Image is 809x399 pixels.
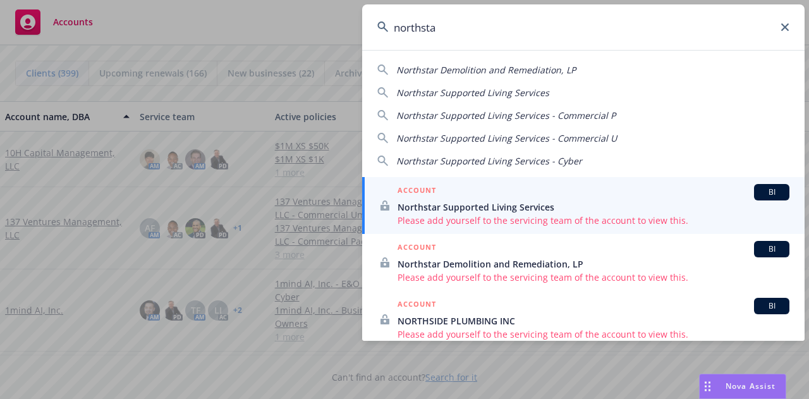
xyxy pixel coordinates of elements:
[398,241,436,256] h5: ACCOUNT
[398,298,436,313] h5: ACCOUNT
[398,328,789,341] span: Please add yourself to the servicing team of the account to view this.
[700,374,715,398] div: Drag to move
[398,257,789,271] span: Northstar Demolition and Remediation, LP
[362,4,805,50] input: Search...
[759,243,784,255] span: BI
[398,214,789,227] span: Please add yourself to the servicing team of the account to view this.
[726,381,776,391] span: Nova Assist
[699,374,786,399] button: Nova Assist
[398,200,789,214] span: Northstar Supported Living Services
[396,87,549,99] span: Northstar Supported Living Services
[396,109,616,121] span: Northstar Supported Living Services - Commercial P
[362,177,805,234] a: ACCOUNTBINorthstar Supported Living ServicesPlease add yourself to the servicing team of the acco...
[396,155,582,167] span: Northstar Supported Living Services - Cyber
[759,300,784,312] span: BI
[398,184,436,199] h5: ACCOUNT
[398,271,789,284] span: Please add yourself to the servicing team of the account to view this.
[362,234,805,291] a: ACCOUNTBINorthstar Demolition and Remediation, LPPlease add yourself to the servicing team of the...
[396,132,617,144] span: Northstar Supported Living Services - Commercial U
[759,187,784,198] span: BI
[362,291,805,348] a: ACCOUNTBINORTHSIDE PLUMBING INCPlease add yourself to the servicing team of the account to view t...
[396,64,576,76] span: Northstar Demolition and Remediation, LP
[398,314,789,328] span: NORTHSIDE PLUMBING INC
